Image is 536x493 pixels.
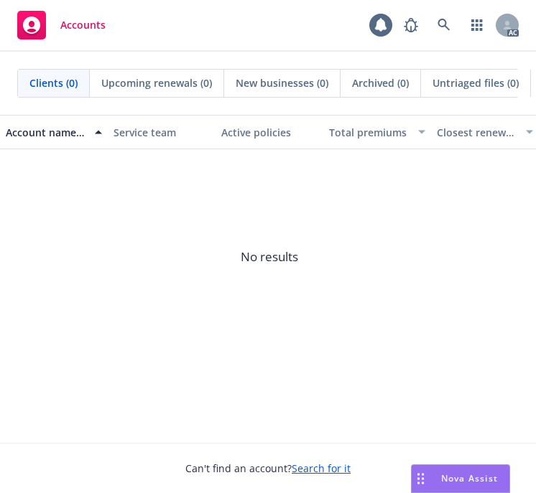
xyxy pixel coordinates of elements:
[221,125,318,140] div: Active policies
[101,75,212,90] span: Upcoming renewals (0)
[352,75,409,90] span: Archived (0)
[292,461,351,475] a: Search for it
[329,125,410,140] div: Total premiums
[437,125,517,140] div: Closest renewal date
[430,11,458,39] a: Search
[397,11,425,39] a: Report a Bug
[411,464,510,493] button: Nova Assist
[236,75,328,90] span: New businesses (0)
[216,115,323,149] button: Active policies
[60,19,106,31] span: Accounts
[114,125,210,140] div: Service team
[6,125,86,140] div: Account name, DBA
[323,115,431,149] button: Total premiums
[29,75,78,90] span: Clients (0)
[185,461,351,476] span: Can't find an account?
[412,465,430,492] div: Drag to move
[433,75,519,90] span: Untriaged files (0)
[463,11,491,39] a: Switch app
[441,472,498,484] span: Nova Assist
[108,115,216,149] button: Service team
[11,5,111,45] a: Accounts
